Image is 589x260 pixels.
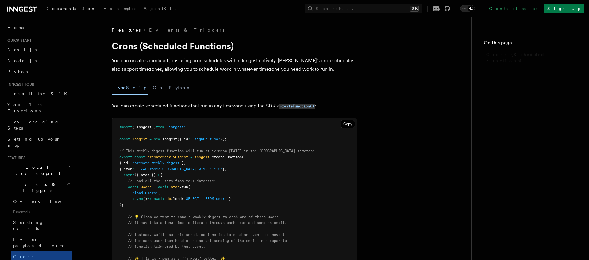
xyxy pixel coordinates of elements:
span: Sending events [13,220,44,231]
span: Next.js [7,47,37,52]
a: Crons (Scheduled Functions) [484,49,577,66]
span: // Load all the users from your database: [128,179,216,183]
span: step [171,185,179,189]
kbd: ⌘K [410,6,419,12]
a: Contact sales [485,4,541,13]
a: Sign Up [544,4,584,13]
span: const [128,185,139,189]
span: { id [119,161,128,165]
a: Python [5,66,72,77]
button: Go [153,81,164,95]
span: db [167,197,171,201]
span: Features [5,156,25,160]
span: Node.js [7,58,37,63]
span: Crons (Scheduled Functions) [486,51,577,64]
span: => [156,173,160,177]
span: Crons [13,254,33,259]
span: => [147,197,152,201]
a: Events & Triggers [149,27,224,33]
span: { cron [119,167,132,171]
span: // function triggered by that event. [128,244,205,249]
p: You can create scheduled jobs using cron schedules within Inngest natively. [PERSON_NAME]'s cron ... [112,56,357,73]
span: ( [242,155,244,159]
code: createFunction() [279,104,315,109]
span: = [154,185,156,189]
span: inngest [132,137,147,141]
button: Local Development [5,162,72,179]
span: { [160,173,162,177]
p: You can create scheduled functions that run in any timezone using the SDK's : [112,102,357,111]
span: async [124,173,134,177]
span: Inngest [162,137,177,141]
span: Your first Functions [7,102,44,113]
span: // it may take a long time to iterate through each user and send an email. [128,220,287,225]
span: Documentation [45,6,96,11]
span: Setting up your app [7,137,60,148]
span: = [190,155,192,159]
a: Home [5,22,72,33]
span: : [188,137,190,141]
span: "signup-flow" [192,137,220,141]
span: // for each user then handle the actual sending of the email in a separate [128,239,287,243]
span: users [141,185,152,189]
span: from [156,125,164,129]
span: // This weekly digest function will run at 12:00pm [DATE] in the [GEOGRAPHIC_DATA] timezone [119,149,315,153]
span: = [149,137,152,141]
button: Search...⌘K [305,4,422,13]
span: await [158,185,169,189]
span: , [184,161,186,165]
span: { Inngest } [132,125,156,129]
span: Quick start [5,38,32,43]
span: const [119,137,130,141]
span: ); [119,203,124,207]
a: Overview [11,196,72,207]
span: .load [171,197,182,201]
span: ( [182,197,184,201]
span: ({ step }) [134,173,156,177]
span: const [134,155,145,159]
a: Your first Functions [5,99,72,116]
span: "prepare-weekly-digest" [132,161,182,165]
span: prepareWeeklyDigest [147,155,188,159]
span: inngest [194,155,210,159]
span: , [158,191,160,195]
button: Python [169,81,191,95]
span: ) [229,197,231,201]
span: "load-users" [132,191,158,195]
h1: Crons (Scheduled Functions) [112,40,357,51]
button: Toggle dark mode [460,5,475,12]
span: Examples [103,6,136,11]
h4: On this page [484,39,577,49]
a: Leveraging Steps [5,116,72,134]
span: : [132,167,134,171]
a: Install the SDK [5,88,72,99]
span: .createFunction [210,155,242,159]
span: "TZ=Europe/[GEOGRAPHIC_DATA] 0 12 * * 5" [137,167,222,171]
span: ; [186,125,188,129]
span: export [119,155,132,159]
span: // Instead, we'll use this scheduled function to send an event to Inngest [128,232,285,237]
span: ( [188,185,190,189]
span: import [119,125,132,129]
a: Next.js [5,44,72,55]
button: Events & Triggers [5,179,72,196]
a: Node.js [5,55,72,66]
span: , [225,167,227,171]
a: Setting up your app [5,134,72,151]
span: : [128,161,130,165]
span: async [132,197,143,201]
span: Overview [13,199,76,204]
span: } [182,161,184,165]
a: Event payload format [11,234,72,251]
span: "SELECT * FROM users" [184,197,229,201]
span: AgentKit [144,6,176,11]
span: Home [7,24,25,31]
span: } [222,167,225,171]
span: Essentials [11,207,72,217]
a: Documentation [42,2,100,17]
span: Leveraging Steps [7,119,59,130]
span: Local Development [5,164,67,176]
span: Events & Triggers [5,181,67,194]
span: // 💡 Since we want to send a weekly digest to each one of these users [128,215,279,219]
span: Event payload format [13,237,71,248]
